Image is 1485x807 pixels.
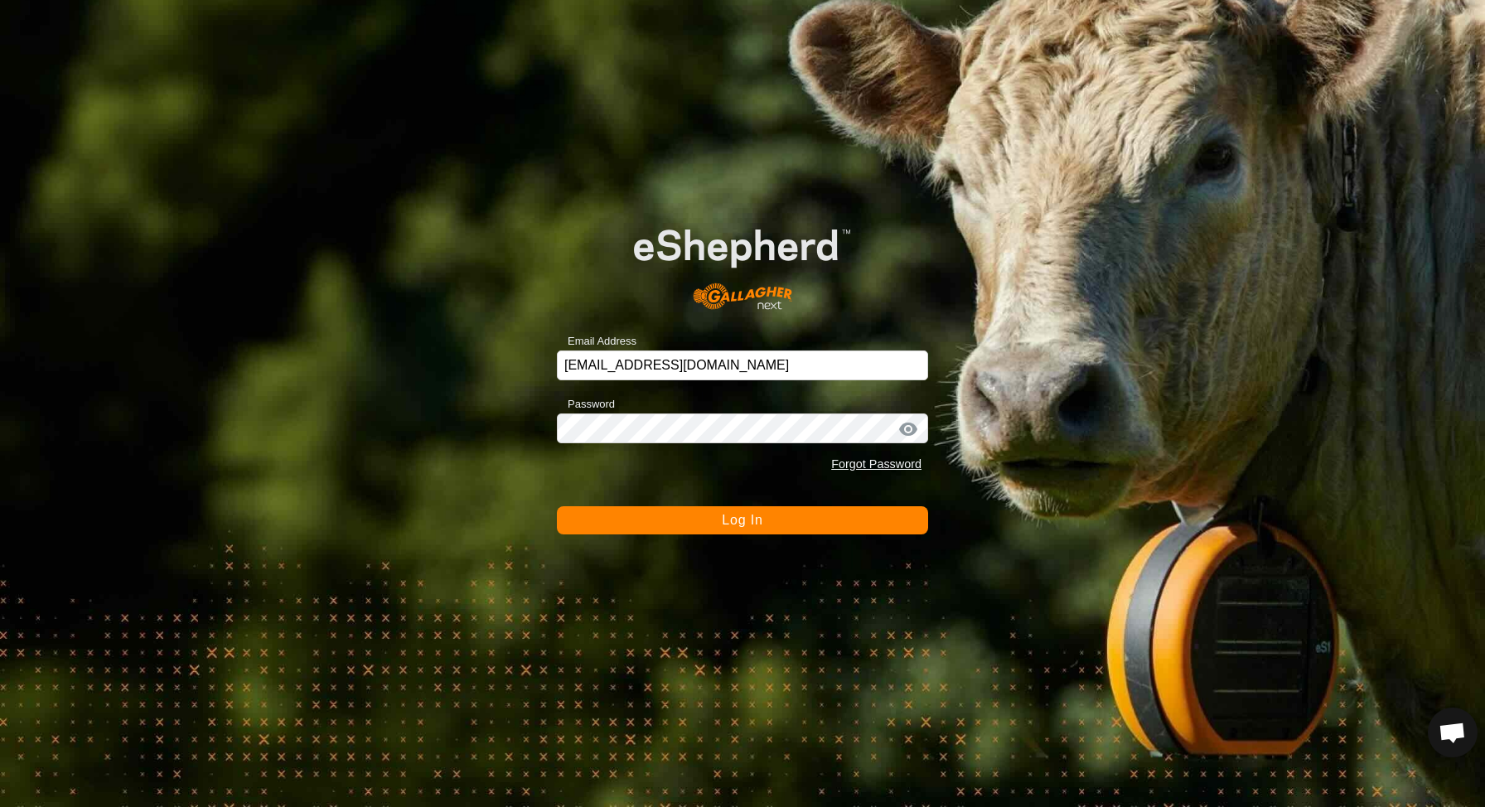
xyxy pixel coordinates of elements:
input: Email Address [557,350,928,380]
a: Forgot Password [831,457,921,471]
label: Email Address [557,333,636,350]
img: E-shepherd Logo [594,198,891,325]
button: Log In [557,506,928,534]
label: Password [557,396,615,413]
div: Open chat [1428,708,1478,757]
span: Log In [722,513,762,527]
